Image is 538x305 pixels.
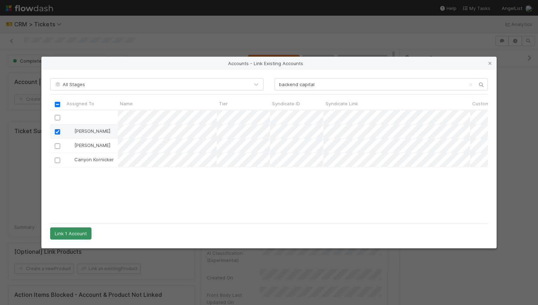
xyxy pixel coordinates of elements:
[55,158,60,163] input: Toggle Row Selected
[67,127,110,135] div: [PERSON_NAME]
[120,100,133,107] span: Name
[67,142,110,149] div: [PERSON_NAME]
[219,100,228,107] span: Tier
[67,156,114,163] div: Canyon Kornicker
[68,157,73,162] img: avatar_d1f4bd1b-0b26-4d9b-b8ad-69b413583d95.png
[274,78,488,90] input: Search
[54,81,85,87] span: All Stages
[55,143,60,149] input: Toggle Row Selected
[74,157,114,162] span: Canyon Kornicker
[272,100,300,107] span: Syndicate ID
[67,100,94,107] span: Assigned To
[55,129,60,135] input: Toggle Row Selected
[42,57,496,70] div: Accounts - Link Existing Accounts
[467,79,474,90] button: Clear search
[50,227,91,240] button: Link 1 Account
[68,142,73,148] img: avatar_d2b43477-63dc-4e62-be5b-6fdd450c05a1.png
[472,100,508,107] span: Customer Name
[68,128,73,134] img: avatar_d2b43477-63dc-4e62-be5b-6fdd450c05a1.png
[74,128,110,134] span: [PERSON_NAME]
[55,115,60,120] input: Toggle Row Selected
[55,102,60,107] input: Toggle All Rows Selected
[74,142,110,148] span: [PERSON_NAME]
[326,100,358,107] span: Syndicate Link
